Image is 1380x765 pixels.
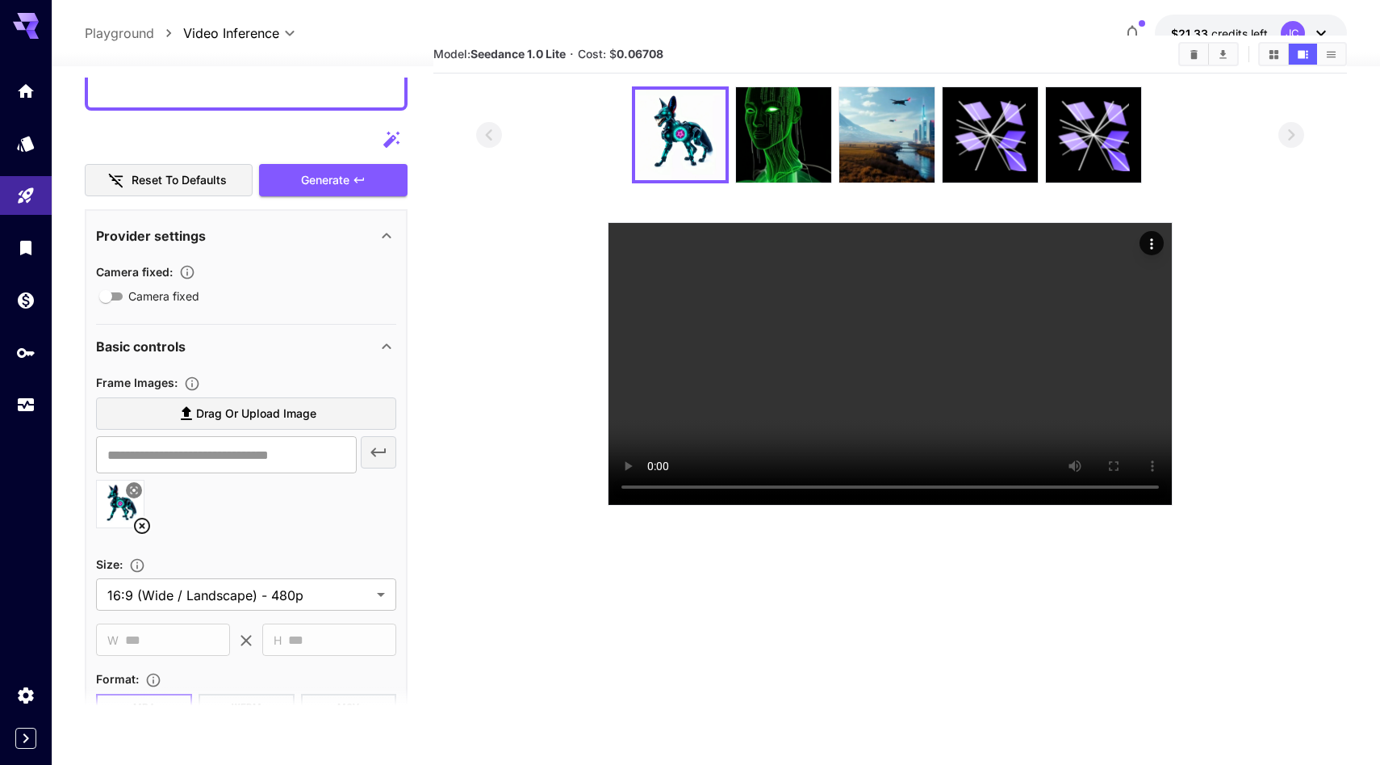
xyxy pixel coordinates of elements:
span: Drag or upload image [196,404,316,424]
div: Provider settings [96,216,396,255]
div: Models [16,133,36,153]
div: Playground [16,186,36,206]
p: Provider settings [96,226,206,246]
div: Wallet [16,290,36,310]
div: Home [16,81,36,101]
div: Show media in grid viewShow media in video viewShow media in list view [1258,42,1347,66]
a: Playground [85,23,154,43]
span: $21.33 [1171,27,1211,40]
div: Actions [1140,231,1164,255]
img: 9FpnvAAAABklEQVQDACKmpEtKycz8AAAAAElFTkSuQmCC [635,90,726,180]
span: W [107,631,119,649]
img: o0vsrQAAAAZJREFUAwD4X8JoKPVgDQAAAABJRU5ErkJggg== [839,87,935,183]
span: Camera fixed [128,288,199,305]
span: Format : [96,672,139,686]
span: Camera fixed : [96,265,173,279]
b: 0.06708 [617,47,663,61]
div: Basic controls [96,327,396,366]
button: Choose the file format for the output video. [139,672,168,688]
span: Generate [301,170,349,191]
div: Clear AllDownload All [1178,42,1239,66]
span: Model: [433,47,566,61]
div: Library [16,237,36,258]
div: JC [1281,21,1305,45]
span: Size : [96,557,123,571]
button: Clear All [1180,44,1208,65]
span: Frame Images : [96,376,178,389]
button: Upload frame images. [178,376,207,392]
span: credits left [1211,27,1268,40]
button: Download All [1209,44,1237,65]
div: API Keys [16,343,36,363]
button: Show media in grid view [1260,44,1288,65]
nav: breadcrumb [85,23,183,43]
button: Show media in video view [1289,44,1317,65]
span: Video Inference [183,23,279,43]
span: H [274,631,282,649]
div: $21.33319 [1171,25,1268,42]
button: Show media in list view [1317,44,1345,65]
button: Adjust the dimensions of the generated image by specifying its width and height in pixels, or sel... [123,557,152,574]
span: Cost: $ [578,47,663,61]
span: 16:9 (Wide / Landscape) - 480p [107,586,370,605]
button: Reset to defaults [85,164,253,197]
label: Drag or upload image [96,397,396,431]
button: $21.33319JC [1155,15,1347,52]
img: 9DhCeWAAAABklEQVQDAPjJdLjlJ3+lAAAAAElFTkSuQmCC [736,87,831,183]
div: Usage [16,395,36,415]
button: Generate [259,164,408,197]
b: Seedance 1.0 Lite [470,47,566,61]
p: Basic controls [96,337,186,356]
div: Settings [16,685,36,705]
iframe: Chat Widget [1299,687,1380,765]
p: · [570,44,574,64]
button: Expand sidebar [15,728,36,749]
